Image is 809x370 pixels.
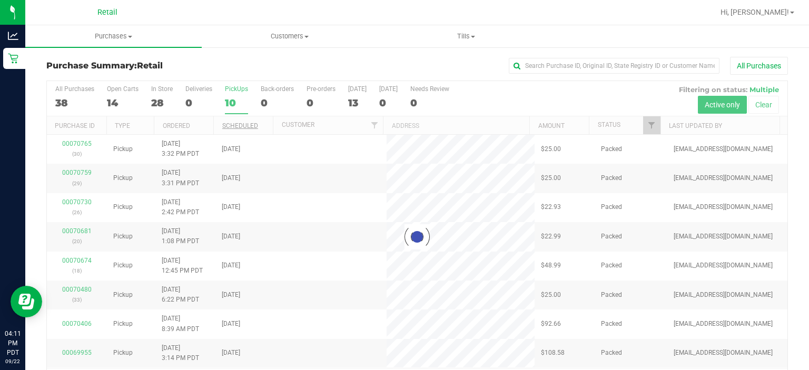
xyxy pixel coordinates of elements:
[8,31,18,41] inline-svg: Analytics
[137,61,163,71] span: Retail
[25,25,202,47] a: Purchases
[730,57,788,75] button: All Purchases
[5,357,21,365] p: 09/22
[721,8,789,16] span: Hi, [PERSON_NAME]!
[378,25,555,47] a: Tills
[25,32,202,41] span: Purchases
[379,32,554,41] span: Tills
[97,8,117,17] span: Retail
[509,58,719,74] input: Search Purchase ID, Original ID, State Registry ID or Customer Name...
[5,329,21,357] p: 04:11 PM PDT
[8,53,18,64] inline-svg: Retail
[202,25,378,47] a: Customers
[46,61,293,71] h3: Purchase Summary:
[202,32,378,41] span: Customers
[11,286,42,317] iframe: Resource center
